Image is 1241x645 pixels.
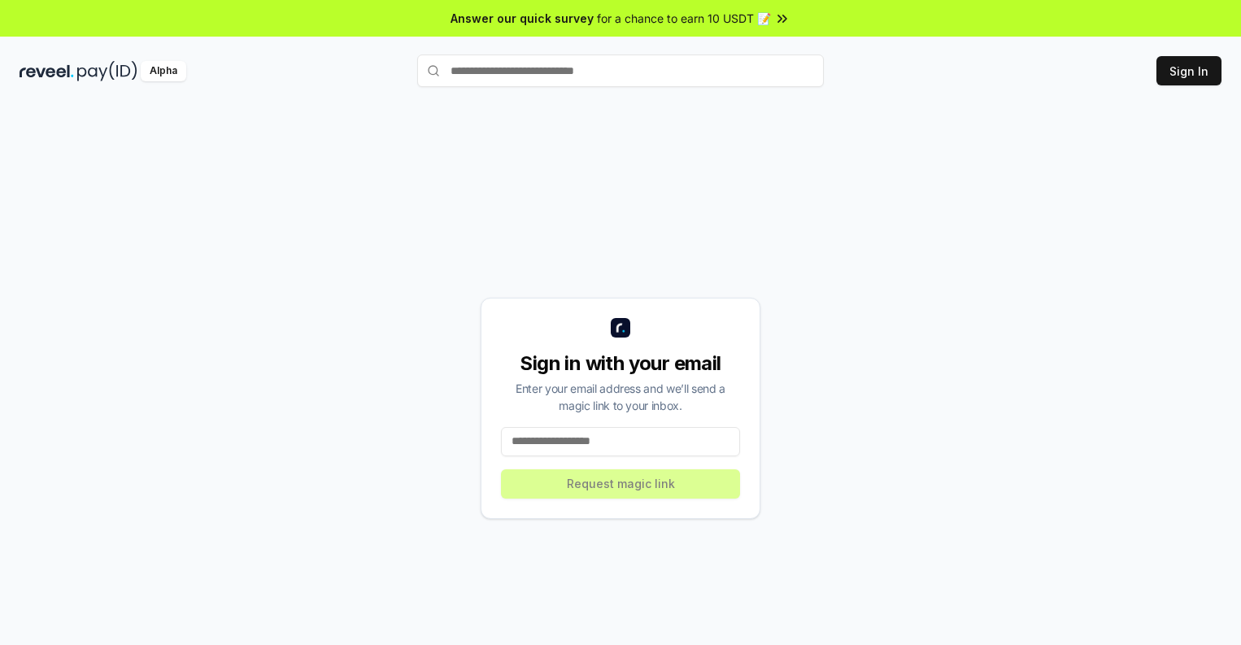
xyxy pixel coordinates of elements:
[451,10,594,27] span: Answer our quick survey
[141,61,186,81] div: Alpha
[597,10,771,27] span: for a chance to earn 10 USDT 📝
[501,380,740,414] div: Enter your email address and we’ll send a magic link to your inbox.
[20,61,74,81] img: reveel_dark
[501,351,740,377] div: Sign in with your email
[611,318,630,338] img: logo_small
[1156,56,1221,85] button: Sign In
[77,61,137,81] img: pay_id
